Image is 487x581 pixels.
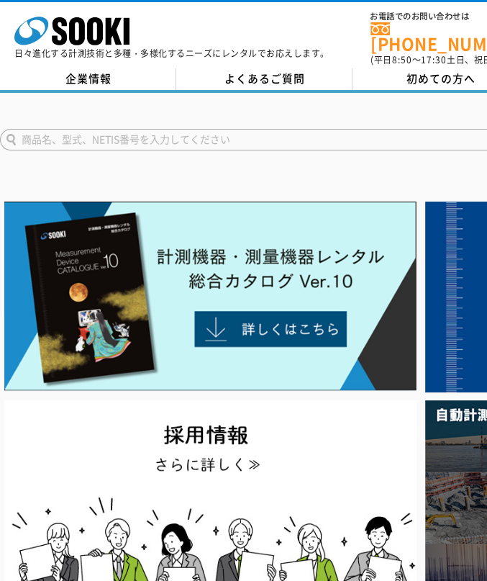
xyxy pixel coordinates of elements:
span: 17:30 [421,53,447,66]
span: 8:50 [392,53,412,66]
span: 初めての方へ [406,71,475,86]
a: よくあるご質問 [176,68,352,90]
img: Catalog Ver10 [4,202,417,391]
p: 日々進化する計測技術と多種・多様化するニーズにレンタルでお応えします。 [14,49,329,58]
